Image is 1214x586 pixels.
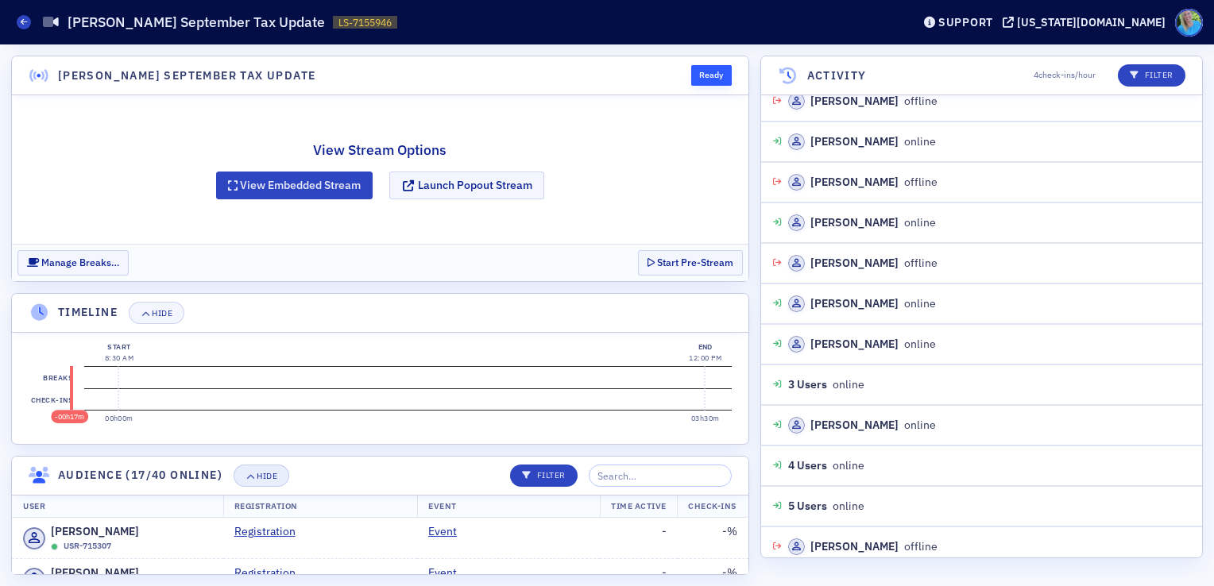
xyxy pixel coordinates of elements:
h4: [PERSON_NAME] September Tax Update [58,67,316,84]
button: [US_STATE][DOMAIN_NAME] [1003,17,1171,28]
h4: Audience (17/40 online) [58,467,222,484]
label: Breaks [41,367,76,389]
th: Check-Ins [677,495,748,519]
div: Ready [691,65,732,86]
div: online [788,336,936,353]
span: USR-715307 [64,540,111,553]
div: [US_STATE][DOMAIN_NAME] [1017,15,1166,29]
div: offline [788,255,938,272]
p: Filter [1130,69,1173,82]
div: [PERSON_NAME] [810,174,899,191]
div: Support [938,15,993,29]
button: Filter [1118,64,1185,87]
button: View Embedded Stream [216,172,373,199]
span: online [833,376,864,393]
time: 00h00m [105,414,133,422]
a: Registration [234,523,307,540]
a: Event [428,523,469,540]
th: Event [417,495,600,519]
div: online [788,214,936,231]
div: [PERSON_NAME] [810,295,899,312]
div: Online [51,543,58,550]
button: Hide [234,465,289,487]
div: [PERSON_NAME] [810,417,899,434]
div: [PERSON_NAME] [810,214,899,231]
div: Hide [257,472,277,480]
button: Manage Breaks… [17,250,129,275]
time: 12:00 PM [689,353,721,362]
span: 5 Users [788,498,827,515]
button: Launch Popout Stream [389,172,544,199]
div: Start [105,341,133,353]
div: offline [788,174,938,191]
span: 4 check-ins/hour [1034,69,1096,82]
div: [PERSON_NAME] [810,93,899,110]
div: online [788,295,936,312]
input: Search… [589,465,732,487]
div: offline [788,93,938,110]
th: Registration [223,495,417,519]
h2: View Stream Options [216,140,545,160]
a: Registration [234,565,307,581]
div: online [788,133,936,150]
div: offline [788,538,938,555]
span: [PERSON_NAME] [51,565,139,581]
h4: Timeline [58,304,118,321]
div: Hide [152,309,172,318]
time: 03h30m [691,414,720,422]
p: Filter [522,469,566,482]
div: online [788,417,936,434]
td: - [600,518,678,558]
span: LS-7155946 [338,16,392,29]
button: Start Pre-Stream [638,250,743,275]
time: 8:30 AM [105,353,133,362]
td: - % [678,518,748,558]
div: [PERSON_NAME] [810,133,899,150]
label: Check-ins [28,389,75,411]
th: User [12,495,223,519]
span: online [833,498,864,515]
button: Hide [129,302,184,324]
span: online [833,457,864,474]
span: 4 Users [788,457,827,474]
span: 3 Users [788,376,827,393]
div: [PERSON_NAME] [810,336,899,353]
h1: [PERSON_NAME] September Tax Update [68,13,325,32]
th: Time Active [600,495,678,519]
span: [PERSON_NAME] [51,523,139,540]
div: [PERSON_NAME] [810,538,899,555]
span: Profile [1175,9,1203,37]
a: Event [428,565,469,581]
button: Filter [510,465,578,487]
div: [PERSON_NAME] [810,255,899,272]
div: End [689,341,721,353]
h4: Activity [807,67,867,84]
time: -00h17m [55,412,84,421]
